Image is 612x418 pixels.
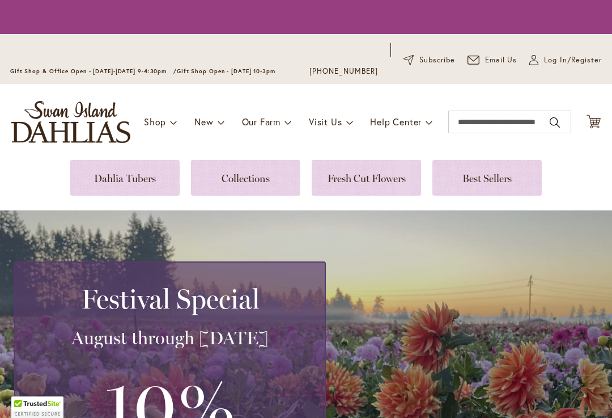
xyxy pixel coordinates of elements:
[10,67,177,75] span: Gift Shop & Office Open - [DATE]-[DATE] 9-4:30pm /
[29,283,311,315] h2: Festival Special
[419,54,455,66] span: Subscribe
[29,327,311,349] h3: August through [DATE]
[309,66,378,77] a: [PHONE_NUMBER]
[370,116,422,128] span: Help Center
[544,54,602,66] span: Log In/Register
[11,101,130,143] a: store logo
[403,54,455,66] a: Subscribe
[485,54,517,66] span: Email Us
[242,116,280,128] span: Our Farm
[467,54,517,66] a: Email Us
[309,116,342,128] span: Visit Us
[194,116,213,128] span: New
[177,67,275,75] span: Gift Shop Open - [DATE] 10-3pm
[529,54,602,66] a: Log In/Register
[144,116,166,128] span: Shop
